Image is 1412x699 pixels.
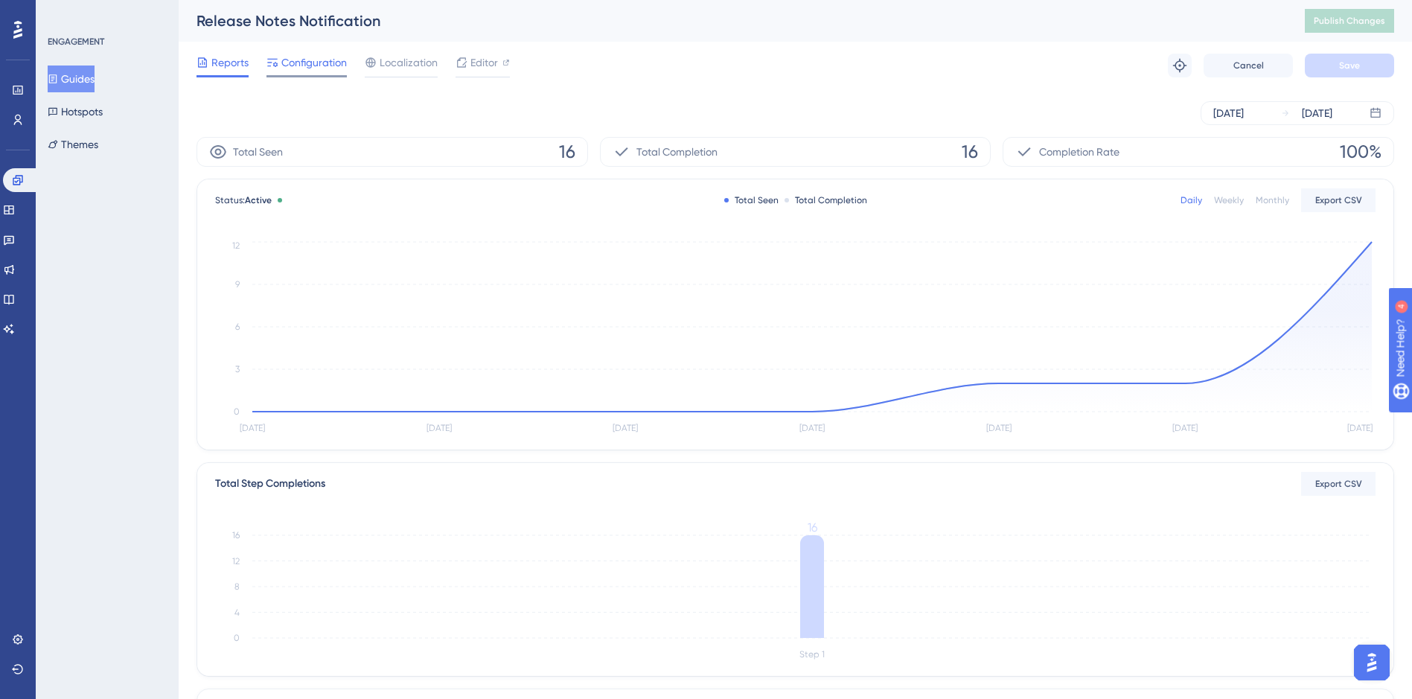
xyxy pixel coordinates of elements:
[211,54,249,71] span: Reports
[986,423,1012,433] tspan: [DATE]
[232,240,240,251] tspan: 12
[234,607,240,618] tspan: 4
[1340,140,1381,164] span: 100%
[1315,194,1362,206] span: Export CSV
[48,36,104,48] div: ENGAGEMENT
[1039,143,1119,161] span: Completion Rate
[559,140,575,164] span: 16
[613,423,638,433] tspan: [DATE]
[232,556,240,566] tspan: 12
[215,194,272,206] span: Status:
[1347,423,1373,433] tspan: [DATE]
[636,143,718,161] span: Total Completion
[785,194,867,206] div: Total Completion
[1315,478,1362,490] span: Export CSV
[380,54,438,71] span: Localization
[1314,15,1385,27] span: Publish Changes
[103,7,108,19] div: 4
[232,530,240,540] tspan: 16
[233,143,283,161] span: Total Seen
[234,633,240,643] tspan: 0
[470,54,498,71] span: Editor
[1349,640,1394,685] iframe: UserGuiding AI Assistant Launcher
[234,581,240,592] tspan: 8
[197,10,1268,31] div: Release Notes Notification
[1256,194,1289,206] div: Monthly
[215,475,325,493] div: Total Step Completions
[281,54,347,71] span: Configuration
[1213,104,1244,122] div: [DATE]
[1204,54,1293,77] button: Cancel
[1181,194,1202,206] div: Daily
[48,66,95,92] button: Guides
[1305,9,1394,33] button: Publish Changes
[1305,54,1394,77] button: Save
[808,520,817,534] tspan: 16
[1339,60,1360,71] span: Save
[235,322,240,332] tspan: 6
[1301,188,1376,212] button: Export CSV
[1301,472,1376,496] button: Export CSV
[1302,104,1332,122] div: [DATE]
[799,649,825,660] tspan: Step 1
[724,194,779,206] div: Total Seen
[234,406,240,417] tspan: 0
[799,423,825,433] tspan: [DATE]
[48,98,103,125] button: Hotspots
[245,195,272,205] span: Active
[962,140,978,164] span: 16
[1233,60,1264,71] span: Cancel
[1214,194,1244,206] div: Weekly
[427,423,452,433] tspan: [DATE]
[235,364,240,374] tspan: 3
[1172,423,1198,433] tspan: [DATE]
[48,131,98,158] button: Themes
[235,279,240,290] tspan: 9
[35,4,93,22] span: Need Help?
[240,423,265,433] tspan: [DATE]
